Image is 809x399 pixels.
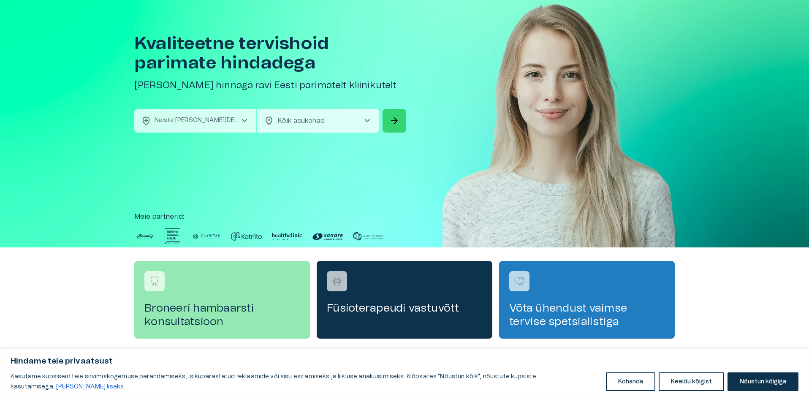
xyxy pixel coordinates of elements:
[327,301,482,315] h4: Füsioterapeudi vastuvõtt
[144,301,300,328] h4: Broneeri hambaarsti konsultatsioon
[239,116,250,126] span: chevron_right
[11,372,600,392] p: Kasutame küpsiseid teie sirvimiskogemuse parandamiseks, isikupärastatud reklaamide või sisu esita...
[155,116,239,125] p: Naiste [PERSON_NAME][DEMOGRAPHIC_DATA] ja sünnitus
[134,261,310,339] a: Navigate to service booking
[362,116,372,126] span: chevron_right
[317,261,492,339] a: Navigate to service booking
[134,228,155,244] img: Partner logo
[134,34,408,73] h1: Kvaliteetne tervishoid parimate hindadega
[606,372,655,391] button: Kohanda
[331,275,343,288] img: Füsioterapeudi vastuvõtt logo
[509,301,665,328] h4: Võta ühendust vaimse tervise spetsialistiga
[165,228,181,244] img: Partner logo
[56,383,124,390] a: Loe lisaks
[264,116,274,126] span: location_on
[389,116,399,126] span: arrow_forward
[11,356,798,366] p: Hindame teie privaatsust
[383,109,406,133] button: Search
[499,261,675,339] a: Navigate to service booking
[141,116,151,126] span: health_and_safety
[231,228,262,244] img: Partner logo
[148,275,161,288] img: Broneeri hambaarsti konsultatsioon logo
[272,228,302,244] img: Partner logo
[43,7,56,14] span: Help
[659,372,724,391] button: Keeldu kõigist
[134,79,408,92] h5: [PERSON_NAME] hinnaga ravi Eesti parimatelt kliinikutelt
[134,212,675,222] p: Meie partnerid :
[191,228,221,244] img: Partner logo
[353,228,383,244] img: Partner logo
[728,372,798,391] button: Nõustun kõigiga
[312,228,343,244] img: Partner logo
[277,116,349,126] p: Kõik asukohad
[134,109,256,133] button: health_and_safetyNaiste [PERSON_NAME][DEMOGRAPHIC_DATA] ja sünnituschevron_right
[513,275,526,288] img: Võta ühendust vaimse tervise spetsialistiga logo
